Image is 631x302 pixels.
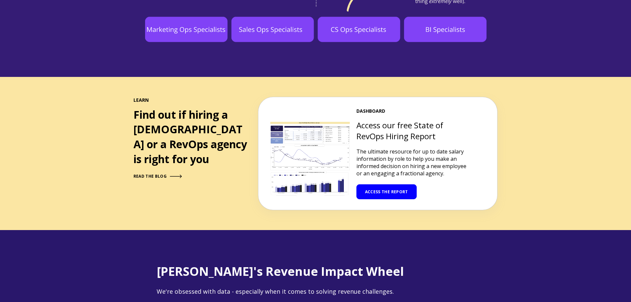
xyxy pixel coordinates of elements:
span: READ THE BLOG [133,173,167,179]
span: DASHBOARD [356,108,469,114]
span: [PERSON_NAME]'s Revenue Impact Wheel [157,263,404,279]
span: LEARN [133,97,249,103]
a: READ THE BLOG [133,174,182,179]
h3: Access our free State of RevOps Hiring Report [356,120,469,142]
img: State of RevOps Hiring Report [270,122,350,196]
a: ACCESS THE REPORT [356,184,417,199]
h2: Find out if hiring a [DEMOGRAPHIC_DATA] or a RevOps agency is right for you [133,107,249,167]
span: The ultimate resource for up to date salary information by role to help you make an informed deci... [356,148,466,177]
span: ACCESS THE REPORT [365,189,408,195]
